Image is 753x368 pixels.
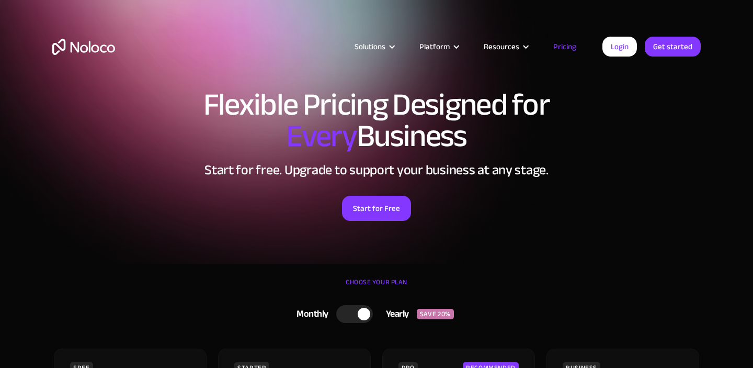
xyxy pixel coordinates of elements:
[52,162,701,178] h2: Start for free. Upgrade to support your business at any stage.
[52,39,115,55] a: home
[286,107,357,165] span: Every
[484,40,519,53] div: Resources
[52,274,701,300] div: CHOOSE YOUR PLAN
[419,40,450,53] div: Platform
[355,40,385,53] div: Solutions
[283,306,336,322] div: Monthly
[602,37,637,57] a: Login
[540,40,589,53] a: Pricing
[52,89,701,152] h1: Flexible Pricing Designed for Business
[417,309,454,319] div: SAVE 20%
[342,196,411,221] a: Start for Free
[406,40,471,53] div: Platform
[341,40,406,53] div: Solutions
[471,40,540,53] div: Resources
[645,37,701,57] a: Get started
[373,306,417,322] div: Yearly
